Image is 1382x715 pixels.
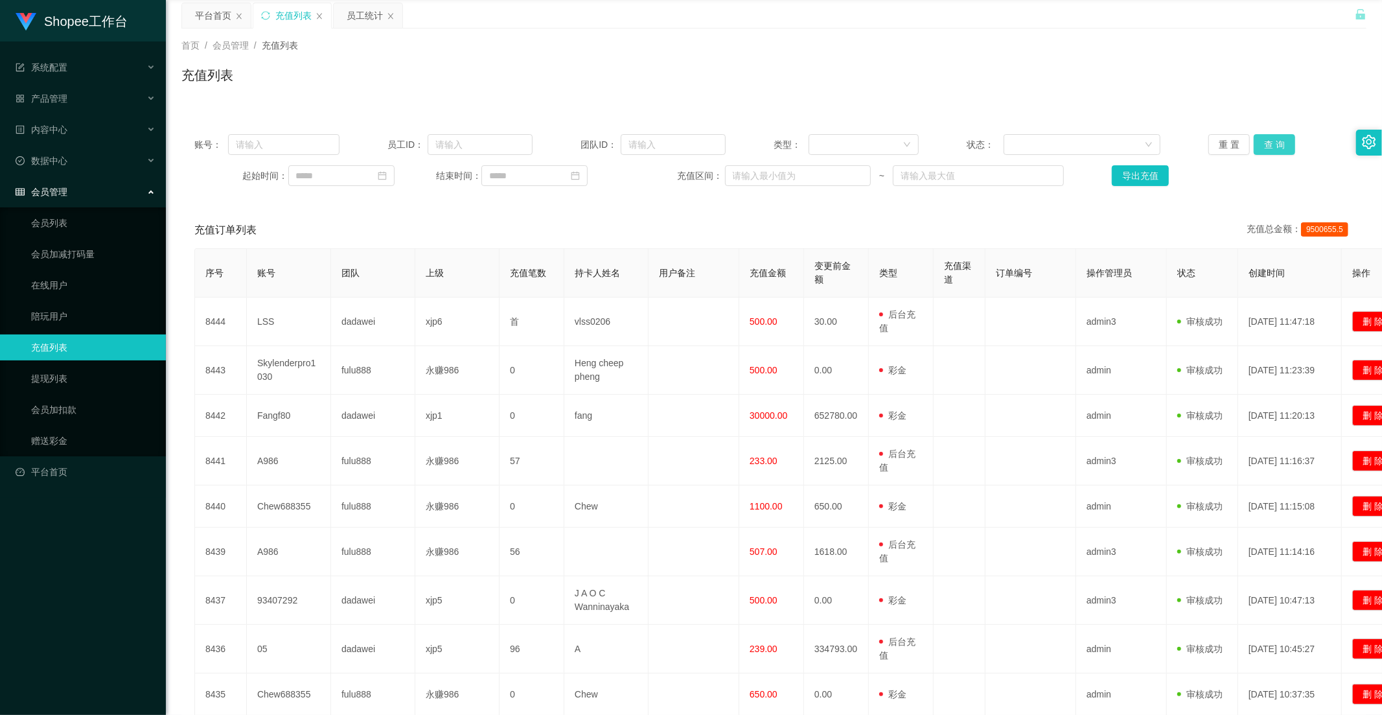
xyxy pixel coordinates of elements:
td: [DATE] 11:23:39 [1238,346,1342,395]
span: 审核成功 [1177,595,1223,605]
td: [DATE] 10:45:27 [1238,625,1342,674]
td: [DATE] 11:16:37 [1238,437,1342,486]
a: 在线用户 [31,272,155,298]
span: 团队 [341,268,360,278]
span: 充值订单列表 [194,222,257,238]
span: 审核成功 [1177,456,1223,466]
span: 账号 [257,268,275,278]
td: 57 [500,437,564,486]
td: 永赚986 [415,346,500,395]
div: 员工统计 [347,3,383,28]
td: 首 [500,298,564,346]
td: 0 [500,346,564,395]
span: 650.00 [750,689,777,699]
td: admin [1076,395,1167,437]
td: 永赚986 [415,437,500,486]
span: 彩金 [879,410,906,421]
span: 账号： [194,138,228,152]
td: admin3 [1076,437,1167,486]
a: 会员加扣款 [31,397,155,423]
td: 05 [247,625,331,674]
span: 233.00 [750,456,777,466]
span: 彩金 [879,689,906,699]
span: 审核成功 [1177,644,1223,654]
td: [DATE] 11:14:16 [1238,528,1342,576]
td: 永赚986 [415,528,500,576]
a: 提现列表 [31,366,155,392]
i: 图标: close [235,12,243,20]
span: 产品管理 [16,93,67,104]
i: 图标: calendar [378,171,387,180]
span: 彩金 [879,365,906,375]
span: 1100.00 [750,501,783,511]
td: 334793.00 [804,625,869,674]
span: 操作管理员 [1087,268,1132,278]
button: 查 询 [1254,134,1295,155]
i: 图标: close [316,12,323,20]
i: 图标: setting [1362,135,1376,149]
span: 充值渠道 [944,261,971,285]
i: 图标: check-circle-o [16,156,25,165]
td: A986 [247,437,331,486]
span: 会员管理 [213,40,249,51]
span: 会员管理 [16,187,67,197]
span: 订单编号 [996,268,1032,278]
h1: Shopee工作台 [44,1,128,42]
td: Chew [564,486,649,528]
span: ~ [871,169,893,183]
span: 序号 [205,268,224,278]
td: fang [564,395,649,437]
span: 审核成功 [1177,365,1223,375]
td: 8440 [195,486,247,528]
i: 图标: profile [16,125,25,134]
a: 会员加减打码量 [31,241,155,267]
i: 图标: table [16,187,25,196]
td: admin [1076,486,1167,528]
i: 图标: close [387,12,395,20]
span: 团队ID： [581,138,621,152]
span: 充值金额 [750,268,786,278]
a: 充值列表 [31,334,155,360]
span: 彩金 [879,595,906,605]
td: 8439 [195,528,247,576]
span: 员工ID： [387,138,428,152]
span: 审核成功 [1177,316,1223,327]
a: 陪玩用户 [31,303,155,329]
span: 结束时间： [436,169,481,183]
td: xjp6 [415,298,500,346]
td: 0.00 [804,346,869,395]
td: 56 [500,528,564,576]
span: 持卡人姓名 [575,268,620,278]
span: 彩金 [879,501,906,511]
td: Skylenderpro1030 [247,346,331,395]
span: 操作 [1352,268,1370,278]
div: 充值总金额： [1247,222,1353,238]
td: dadawei [331,576,415,625]
td: 永赚986 [415,486,500,528]
td: vlss0206 [564,298,649,346]
td: xjp5 [415,625,500,674]
td: [DATE] 11:20:13 [1238,395,1342,437]
input: 请输入 [428,134,533,155]
span: 创建时间 [1249,268,1285,278]
span: 上级 [426,268,444,278]
td: Heng cheep pheng [564,346,649,395]
td: 30.00 [804,298,869,346]
span: 状态 [1177,268,1195,278]
img: logo.9652507e.png [16,13,36,31]
td: Chew688355 [247,486,331,528]
span: 239.00 [750,644,777,654]
span: 审核成功 [1177,689,1223,699]
td: admin3 [1076,528,1167,576]
span: 审核成功 [1177,546,1223,557]
span: 500.00 [750,365,777,375]
td: 0 [500,486,564,528]
div: 平台首页 [195,3,231,28]
td: A [564,625,649,674]
i: 图标: calendar [571,171,580,180]
span: 9500655.5 [1301,222,1348,237]
td: 0 [500,395,564,437]
input: 请输入最大值 [893,165,1063,186]
span: 内容中心 [16,124,67,135]
span: 变更前金额 [814,261,851,285]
